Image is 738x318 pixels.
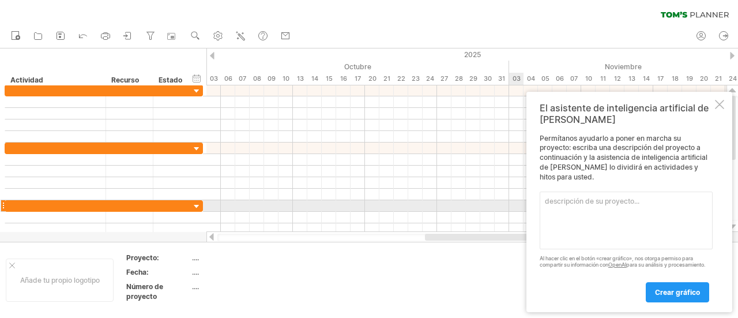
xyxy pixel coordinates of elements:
font: 09 [268,74,276,83]
div: Lunes, 27 de octubre de 2025 [437,73,451,85]
font: 19 [686,74,693,83]
div: Martes, 4 de noviembre de 2025 [524,73,538,85]
font: para su análisis y procesamiento. [626,261,706,268]
div: Viernes, 24 de octubre de 2025 [423,73,437,85]
a: OpenAI [608,261,626,268]
font: 22 [397,74,405,83]
font: 23 [412,74,420,83]
font: 27 [440,74,448,83]
font: 11 [600,74,606,83]
font: 07 [239,74,246,83]
font: 05 [541,74,549,83]
font: 21 [383,74,390,83]
font: 20 [368,74,376,83]
font: Proyecto: [126,253,159,262]
font: 2025 [464,50,481,59]
div: Martes, 7 de octubre de 2025 [235,73,250,85]
div: Miércoles, 19 de noviembre de 2025 [682,73,696,85]
div: Martes, 28 de octubre de 2025 [451,73,466,85]
div: Jueves, 9 de octubre de 2025 [264,73,278,85]
div: Martes, 14 de octubre de 2025 [307,73,322,85]
font: crear gráfico [655,288,700,297]
div: Jueves, 6 de noviembre de 2025 [552,73,567,85]
font: 13 [297,74,304,83]
font: El asistente de inteligencia artificial de [PERSON_NAME] [540,102,709,125]
font: 28 [455,74,463,83]
div: Jueves, 13 de noviembre de 2025 [624,73,639,85]
font: 31 [498,74,505,83]
font: .... [192,282,199,291]
div: Viernes, 14 de noviembre de 2025 [639,73,653,85]
font: Recurso [111,76,139,84]
font: 10 [585,74,592,83]
font: 24 [729,74,737,83]
font: Octubre [344,62,371,71]
font: 24 [426,74,434,83]
font: 06 [556,74,564,83]
div: Lunes, 3 de noviembre de 2025 [509,73,524,85]
div: Viernes, 21 de noviembre de 2025 [711,73,725,85]
div: Jueves, 20 de noviembre de 2025 [696,73,711,85]
font: 20 [700,74,708,83]
font: 18 [672,74,679,83]
font: 10 [283,74,289,83]
div: Miércoles, 12 de noviembre de 2025 [610,73,624,85]
div: Viernes, 3 de octubre de 2025 [206,73,221,85]
font: Permítanos ayudarlo a poner en marcha su proyecto: escriba una descripción del proyecto a continu... [540,134,707,181]
font: 29 [469,74,477,83]
font: Estado [159,76,182,84]
div: Jueves, 23 de octubre de 2025 [408,73,423,85]
div: Miércoles, 8 de octubre de 2025 [250,73,264,85]
font: 15 [326,74,333,83]
div: Lunes, 13 de octubre de 2025 [293,73,307,85]
div: Miércoles, 15 de octubre de 2025 [322,73,336,85]
div: Miércoles, 22 de octubre de 2025 [394,73,408,85]
font: 03 [210,74,218,83]
div: Viernes, 17 de octubre de 2025 [351,73,365,85]
font: Añade tu propio logotipo [20,276,100,285]
div: Miércoles, 29 de octubre de 2025 [466,73,480,85]
div: Martes, 21 de octubre de 2025 [379,73,394,85]
font: 13 [628,74,635,83]
font: 08 [253,74,261,83]
div: Lunes, 10 de noviembre de 2025 [581,73,596,85]
a: crear gráfico [646,282,709,302]
font: 04 [527,74,535,83]
font: 14 [311,74,318,83]
font: 16 [340,74,347,83]
div: Martes, 11 de noviembre de 2025 [596,73,610,85]
div: Lunes, 17 de noviembre de 2025 [653,73,668,85]
font: 03 [513,74,521,83]
font: 30 [484,74,492,83]
font: 17 [355,74,361,83]
font: Al hacer clic en el botón «crear gráfico», nos otorga permiso para compartir su información con [540,255,693,268]
div: Lunes, 6 de octubre de 2025 [221,73,235,85]
div: Octubre de 2025 [178,61,509,73]
font: Noviembre [605,62,642,71]
div: Miércoles, 5 de noviembre de 2025 [538,73,552,85]
div: Viernes, 10 de octubre de 2025 [278,73,293,85]
font: Actividad [10,76,43,84]
div: Jueves, 16 de octubre de 2025 [336,73,351,85]
font: .... [192,268,199,276]
div: Jueves, 30 de octubre de 2025 [480,73,495,85]
font: 12 [614,74,621,83]
div: Lunes, 20 de octubre de 2025 [365,73,379,85]
div: Viernes, 7 de noviembre de 2025 [567,73,581,85]
font: 17 [657,74,664,83]
div: Viernes, 31 de octubre de 2025 [495,73,509,85]
font: Fecha: [126,268,149,276]
font: 06 [224,74,232,83]
font: 07 [570,74,578,83]
div: Martes, 18 de noviembre de 2025 [668,73,682,85]
font: 14 [643,74,650,83]
font: 21 [715,74,722,83]
font: Número de proyecto [126,282,163,301]
font: .... [192,253,199,262]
